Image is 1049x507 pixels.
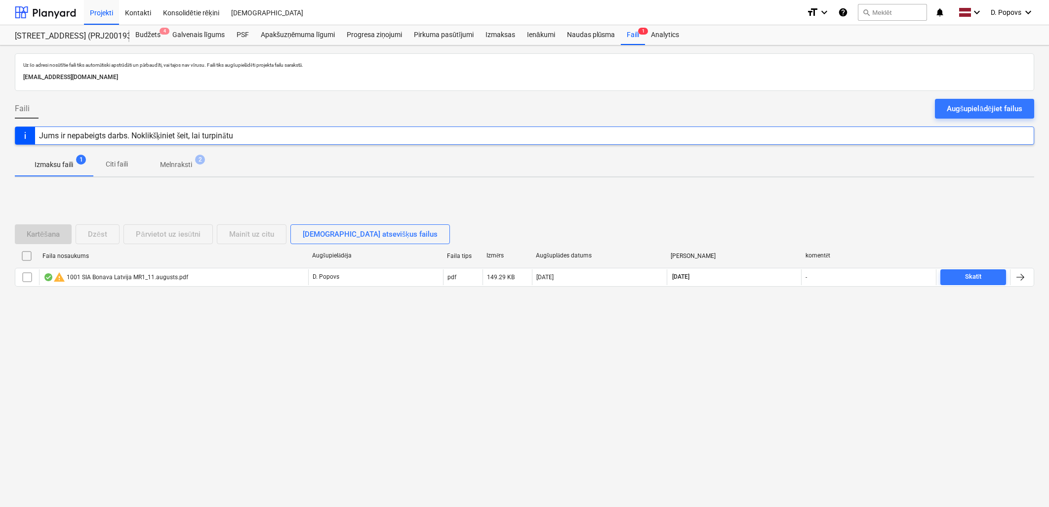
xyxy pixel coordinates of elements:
div: Augšuplādes datums [536,252,663,259]
i: format_size [807,6,818,18]
p: D. Popovs [313,273,339,281]
button: Augšupielādējiet failus [935,99,1034,119]
div: Augšupielādēja [312,252,439,259]
span: 1 [76,155,86,165]
span: D. Popovs [991,8,1021,16]
i: notifications [935,6,945,18]
p: Izmaksu faili [35,160,73,170]
div: Izmērs [486,252,528,259]
p: [EMAIL_ADDRESS][DOMAIN_NAME] [23,72,1026,83]
a: Pirkuma pasūtījumi [408,25,480,45]
div: Jums ir nepabeigts darbs. Noklikšķiniet šeit, lai turpinātu [39,131,233,140]
span: 2 [195,155,205,165]
span: 4 [160,28,169,35]
div: [STREET_ADDRESS] (PRJ2001931) 2601882 [15,31,118,42]
div: Faila tips [447,253,479,259]
button: Meklēt [858,4,927,21]
p: Uz šo adresi nosūtītie faili tiks automātiski apstrādāti un pārbaudīti, vai tajos nav vīrusu. Fai... [23,62,1026,68]
button: Skatīt [940,269,1006,285]
div: [DATE] [536,274,554,281]
div: [PERSON_NAME] [671,253,798,259]
a: Budžets4 [129,25,166,45]
span: 1 [638,28,648,35]
i: keyboard_arrow_down [971,6,983,18]
a: Naudas plūsma [561,25,621,45]
button: [DEMOGRAPHIC_DATA] atsevišķus failus [290,224,450,244]
span: Faili [15,103,30,115]
div: Faili [621,25,645,45]
div: Augšupielādējiet failus [947,102,1022,115]
i: Zināšanu pamats [838,6,848,18]
a: Izmaksas [480,25,521,45]
div: [DEMOGRAPHIC_DATA] atsevišķus failus [303,228,438,241]
span: search [862,8,870,16]
div: Faila nosaukums [42,253,304,259]
a: PSF [231,25,255,45]
a: Apakšuzņēmuma līgumi [255,25,341,45]
p: Melnraksti [160,160,192,170]
a: Progresa ziņojumi [341,25,408,45]
div: 1001 SIA Bonava Latvija MR1_11.augusts.pdf [43,271,188,283]
div: Skatīt [965,271,982,283]
div: Budžets [129,25,166,45]
p: Citi faili [105,159,128,169]
span: warning [53,271,65,283]
i: keyboard_arrow_down [818,6,830,18]
a: Analytics [645,25,685,45]
a: Faili1 [621,25,645,45]
a: Ienākumi [521,25,561,45]
iframe: Chat Widget [1000,460,1049,507]
div: - [806,274,807,281]
a: Galvenais līgums [166,25,231,45]
span: [DATE] [671,273,690,281]
div: OCR pabeigts [43,273,53,281]
div: pdf [447,274,456,281]
i: keyboard_arrow_down [1022,6,1034,18]
div: 149.29 KB [487,274,515,281]
div: komentēt [806,252,932,259]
